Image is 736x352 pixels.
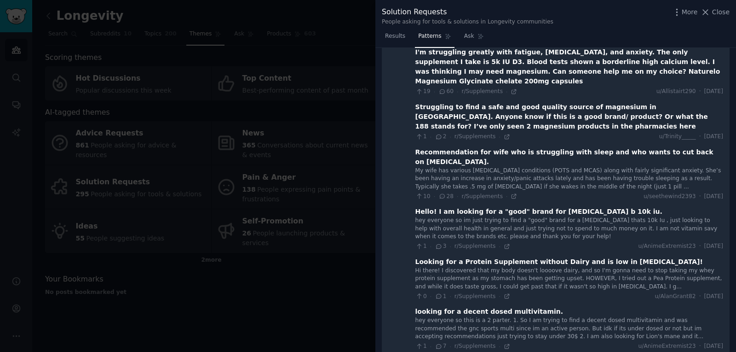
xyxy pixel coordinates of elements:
span: r/Supplements [454,343,496,349]
span: · [457,88,458,95]
div: I'm struggling greatly with fatigue, [MEDICAL_DATA], and anxiety. The only supplement I take is 5... [415,47,723,86]
span: Patterns [418,32,441,41]
span: u/seethewind2393 [644,193,696,201]
span: [DATE] [704,242,723,251]
span: 60 [438,88,454,96]
span: · [434,193,435,199]
span: · [699,88,701,96]
span: 1 [435,293,446,301]
span: r/Supplements [454,133,496,140]
span: 0 [415,293,427,301]
a: Patterns [415,29,454,48]
span: u/AnimeExtremist23 [638,242,696,251]
span: · [506,193,507,199]
span: · [699,293,701,301]
span: [DATE] [704,293,723,301]
span: · [430,293,431,299]
span: · [430,134,431,140]
span: · [499,134,500,140]
span: Results [385,32,405,41]
span: 19 [415,88,431,96]
span: · [506,88,507,95]
span: · [449,134,451,140]
div: Recommendation for wife who is struggling with sleep and who wants to cut back on [MEDICAL_DATA]. [415,147,723,167]
span: · [699,133,701,141]
span: [DATE] [704,342,723,351]
span: 3 [435,242,446,251]
span: u/AlanGrant82 [655,293,696,301]
div: Hello! I am looking for a "good" brand for [MEDICAL_DATA] b 10k iu. [415,207,662,217]
a: Results [382,29,408,48]
span: 28 [438,193,454,201]
span: · [699,193,701,201]
button: More [672,7,698,17]
div: Hi there! I discovered that my body doesn't loooove dairy, and so I'm gonna need to stop taking m... [415,267,723,291]
span: 1 [415,342,427,351]
span: · [449,343,451,350]
span: · [434,88,435,95]
div: My wife has various [MEDICAL_DATA] conditions (POTS and MCAS) along with fairly significant anxie... [415,167,723,191]
span: · [457,193,458,199]
span: r/Supplements [454,293,496,299]
span: · [430,343,431,350]
span: Ask [464,32,474,41]
span: u/Allistairt290 [656,88,696,96]
span: · [699,342,701,351]
span: · [499,293,500,299]
span: u/Trinity_____ [659,133,696,141]
span: 1 [415,133,427,141]
span: · [430,243,431,250]
span: 1 [415,242,427,251]
span: · [449,293,451,299]
div: Struggling to find a safe and good quality source of magnesium in [GEOGRAPHIC_DATA]. Anyone know ... [415,102,723,131]
span: r/Supplements [461,88,503,94]
span: [DATE] [704,193,723,201]
div: Looking for a Protein Supplement without Dairy and is low in [MEDICAL_DATA]! [415,257,703,267]
span: · [499,243,500,250]
span: r/Supplements [454,243,496,249]
span: r/Supplements [461,193,503,199]
span: · [449,243,451,250]
span: Close [712,7,730,17]
span: [DATE] [704,133,723,141]
span: 2 [435,133,446,141]
div: Solution Requests [382,6,553,18]
div: hey everyone so this is a 2 parter. 1. So I am trying to find a decent dosed multivitamin and was... [415,317,723,341]
span: · [699,242,701,251]
span: More [682,7,698,17]
a: Ask [461,29,487,48]
span: · [499,343,500,350]
div: People asking for tools & solutions in Longevity communities [382,18,553,26]
span: u/AnimeExtremist23 [638,342,696,351]
span: 10 [415,193,431,201]
span: [DATE] [704,88,723,96]
div: hey everyone so im just trying to find a "good" brand for a [MEDICAL_DATA] thats 10k Iu , just lo... [415,217,723,241]
button: Close [701,7,730,17]
span: 7 [435,342,446,351]
div: looking for a decent dosed multivitamin. [415,307,563,317]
